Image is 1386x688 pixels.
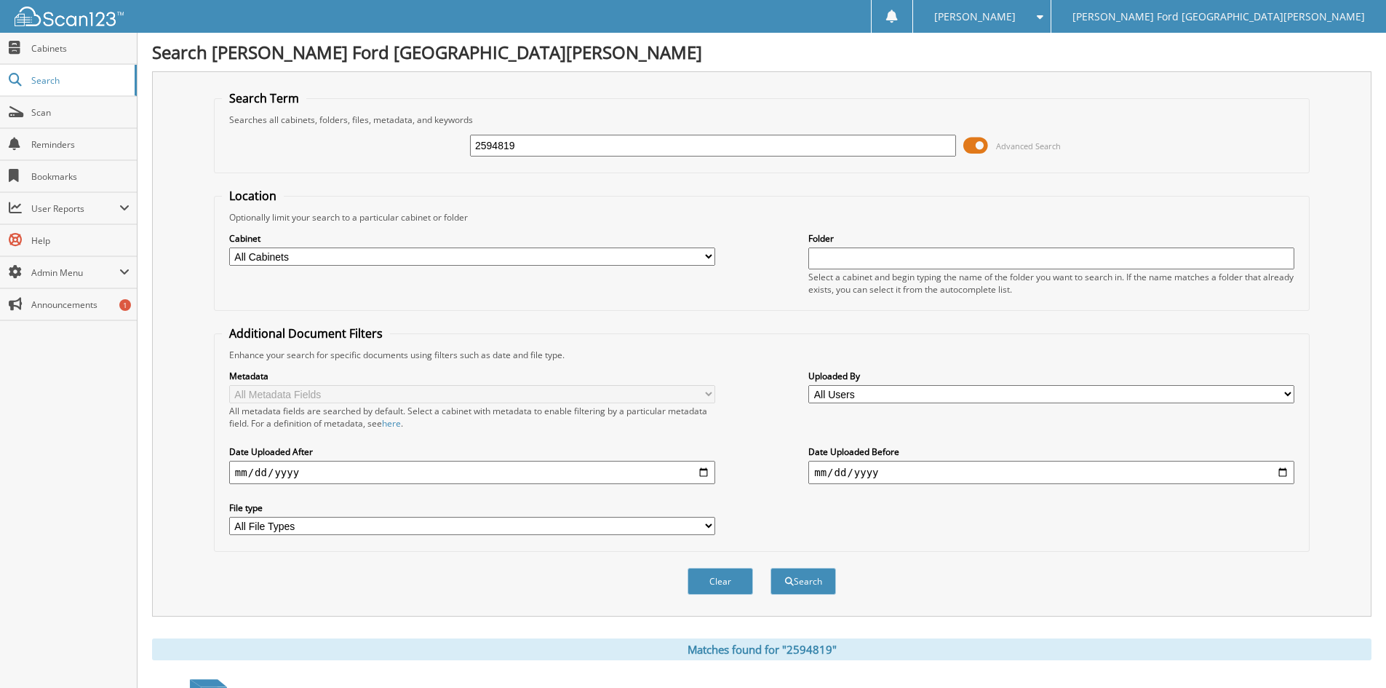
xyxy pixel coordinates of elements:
[222,349,1302,361] div: Enhance your search for specific documents using filters such as date and file type.
[31,42,130,55] span: Cabinets
[229,502,715,514] label: File type
[31,298,130,311] span: Announcements
[229,405,715,430] div: All metadata fields are searched by default. Select a cabinet with metadata to enable filtering b...
[152,638,1371,660] div: Matches found for "2594819"
[770,568,836,595] button: Search
[31,170,130,183] span: Bookmarks
[222,211,1302,224] div: Optionally limit your search to a particular cabinet or folder
[808,461,1294,484] input: end
[808,446,1294,458] label: Date Uploaded Before
[808,370,1294,382] label: Uploaded By
[119,299,131,311] div: 1
[15,7,124,26] img: scan123-logo-white.svg
[31,202,119,215] span: User Reports
[688,568,753,595] button: Clear
[229,461,715,484] input: start
[996,141,1061,151] span: Advanced Search
[934,12,1016,21] span: [PERSON_NAME]
[31,234,130,247] span: Help
[222,325,390,341] legend: Additional Document Filters
[808,271,1294,296] div: Select a cabinet and begin typing the name of the folder you want to search in. If the name match...
[31,266,119,279] span: Admin Menu
[1072,12,1365,21] span: [PERSON_NAME] Ford [GEOGRAPHIC_DATA][PERSON_NAME]
[229,446,715,458] label: Date Uploaded After
[31,74,127,87] span: Search
[222,90,306,106] legend: Search Term
[382,417,401,430] a: here
[808,232,1294,245] label: Folder
[222,188,284,204] legend: Location
[31,106,130,119] span: Scan
[229,232,715,245] label: Cabinet
[152,40,1371,64] h1: Search [PERSON_NAME] Ford [GEOGRAPHIC_DATA][PERSON_NAME]
[229,370,715,382] label: Metadata
[31,138,130,151] span: Reminders
[222,114,1302,126] div: Searches all cabinets, folders, files, metadata, and keywords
